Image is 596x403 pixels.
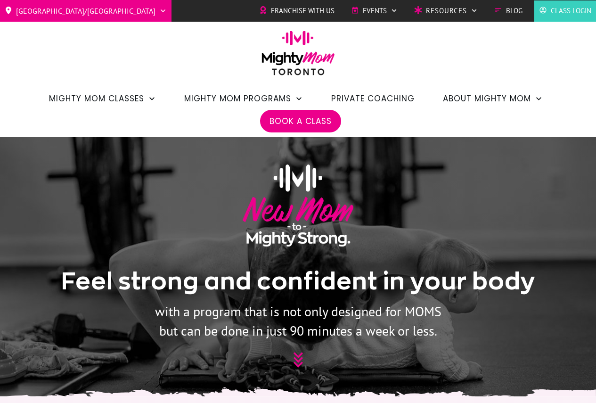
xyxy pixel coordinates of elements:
img: mightymom-logo-toronto [257,31,340,82]
span: Franchise with Us [271,4,335,18]
a: Book a Class [269,113,332,129]
a: Mighty Mom Programs [184,90,303,107]
span: Mighty Mom Classes [49,90,144,107]
span: Class Login [551,4,591,18]
a: Class Login [539,4,591,18]
span: Mighty Mom Programs [184,90,291,107]
span: Events [363,4,387,18]
a: Franchise with Us [259,4,335,18]
a: Events [351,4,398,18]
span: Blog [506,4,523,18]
a: Blog [494,4,523,18]
img: New Mom to Mighty Strong [243,164,353,247]
a: About Mighty Mom [443,90,543,107]
a: Resources [414,4,478,18]
span: Resources [426,4,467,18]
span: [GEOGRAPHIC_DATA]/[GEOGRAPHIC_DATA] [16,3,155,18]
span: About Mighty Mom [443,90,531,107]
h1: Feel strong and confident in your body [61,266,535,301]
p: with a program that is not only designed for MOMS but can be done in just 90 minutes a week or less. [145,302,451,340]
a: Mighty Mom Classes [49,90,156,107]
a: Private Coaching [331,90,415,107]
a: [GEOGRAPHIC_DATA]/[GEOGRAPHIC_DATA] [5,3,167,18]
